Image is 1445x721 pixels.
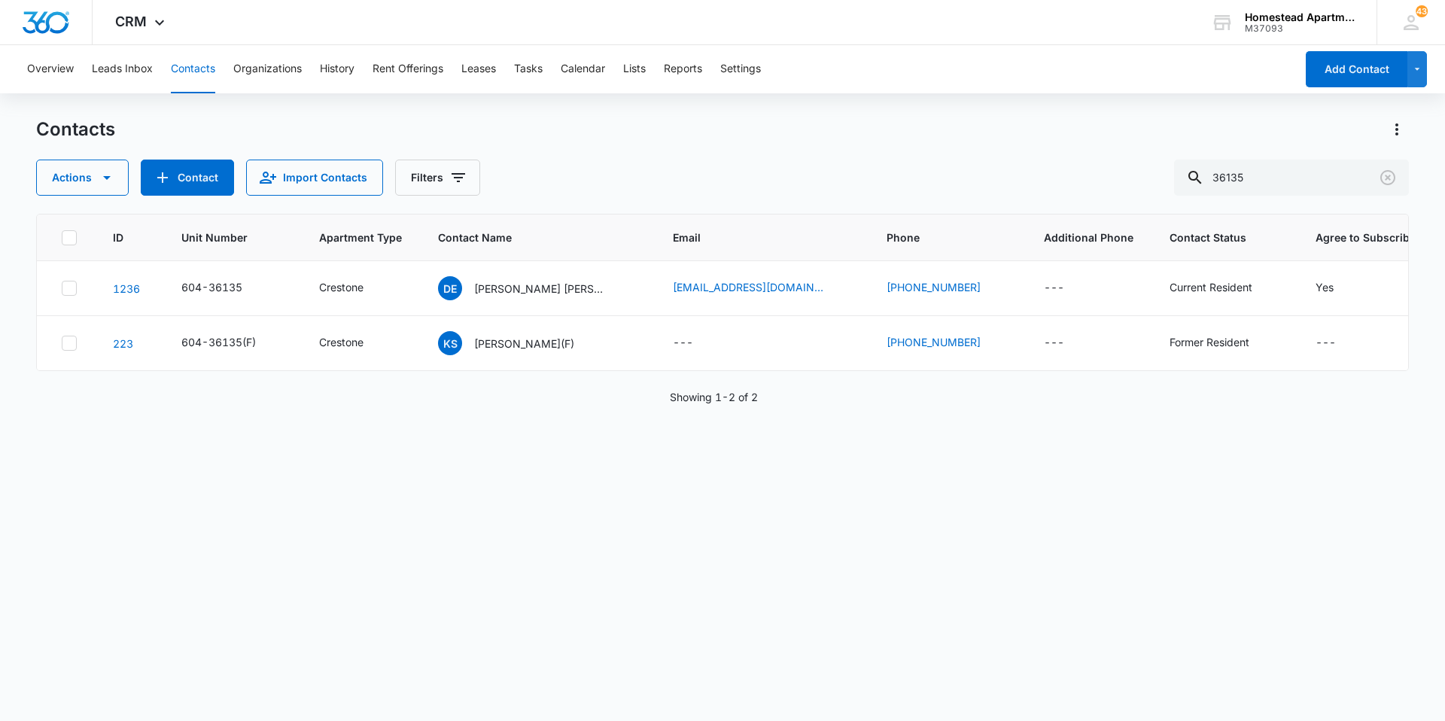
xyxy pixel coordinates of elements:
span: CRM [115,14,147,29]
div: Additional Phone - - Select to Edit Field [1044,334,1091,352]
div: Contact Status - Former Resident - Select to Edit Field [1170,334,1276,352]
button: Tasks [514,45,543,93]
div: --- [1316,334,1336,352]
div: Yes [1316,279,1334,295]
p: Showing 1-2 of 2 [670,389,758,405]
div: notifications count [1416,5,1428,17]
div: Crestone [319,279,364,295]
button: Rent Offerings [373,45,443,93]
div: Contact Status - Current Resident - Select to Edit Field [1170,279,1279,297]
a: [EMAIL_ADDRESS][DOMAIN_NAME] [673,279,823,295]
span: Unit Number [181,230,283,245]
button: Add Contact [1306,51,1407,87]
div: Contact Name - Kelsey Smith(F) - Select to Edit Field [438,331,601,355]
div: Email - dgaribay1318@gmail.com - Select to Edit Field [673,279,850,297]
span: Contact Status [1170,230,1258,245]
button: Add Contact [141,160,234,196]
button: Organizations [233,45,302,93]
button: Leases [461,45,496,93]
div: Additional Phone - - Select to Edit Field [1044,279,1091,297]
button: Contacts [171,45,215,93]
button: Overview [27,45,74,93]
h1: Contacts [36,118,115,141]
span: DE [438,276,462,300]
span: Phone [887,230,986,245]
button: Actions [1385,117,1409,141]
button: Import Contacts [246,160,383,196]
div: 604-36135 [181,279,242,295]
span: ID [113,230,123,245]
p: [PERSON_NAME](F) [474,336,574,351]
button: Lists [623,45,646,93]
span: Apartment Type [319,230,402,245]
div: Unit Number - 604-36135 - Select to Edit Field [181,279,269,297]
span: Contact Name [438,230,615,245]
input: Search Contacts [1174,160,1409,196]
span: Agree to Subscribe [1316,230,1416,245]
div: Agree to Subscribe - - Select to Edit Field [1316,334,1363,352]
div: account name [1245,11,1355,23]
button: Calendar [561,45,605,93]
button: Filters [395,160,480,196]
span: KS [438,331,462,355]
div: --- [1044,279,1064,297]
a: Navigate to contact details page for Kelsey Smith(F) [113,337,133,350]
div: Unit Number - 604-36135(F) - Select to Edit Field [181,334,283,352]
div: Current Resident [1170,279,1252,295]
div: Phone - (719) 342-5139 - Select to Edit Field [887,334,1008,352]
div: account id [1245,23,1355,34]
button: History [320,45,354,93]
button: Settings [720,45,761,93]
div: Apartment Type - Crestone - Select to Edit Field [319,334,391,352]
div: Apartment Type - Crestone - Select to Edit Field [319,279,391,297]
div: Crestone [319,334,364,350]
p: [PERSON_NAME] [PERSON_NAME] [PERSON_NAME] [474,281,610,297]
div: --- [673,334,693,352]
a: [PHONE_NUMBER] [887,334,981,350]
span: Email [673,230,829,245]
button: Reports [664,45,702,93]
a: Navigate to contact details page for Diego E. Garibay Ramos Danely Gonzalez Ornelas [113,282,140,295]
div: Phone - (970) 396-5563 - Select to Edit Field [887,279,1008,297]
div: Email - - Select to Edit Field [673,334,720,352]
button: Actions [36,160,129,196]
div: Contact Name - Diego E. Garibay Ramos Danely Gonzalez Ornelas - Select to Edit Field [438,276,637,300]
button: Clear [1376,166,1400,190]
div: Agree to Subscribe - Yes - Select to Edit Field [1316,279,1361,297]
div: --- [1044,334,1064,352]
a: [PHONE_NUMBER] [887,279,981,295]
button: Leads Inbox [92,45,153,93]
span: Additional Phone [1044,230,1133,245]
div: 604-36135(F) [181,334,256,350]
span: 43 [1416,5,1428,17]
div: Former Resident [1170,334,1249,350]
